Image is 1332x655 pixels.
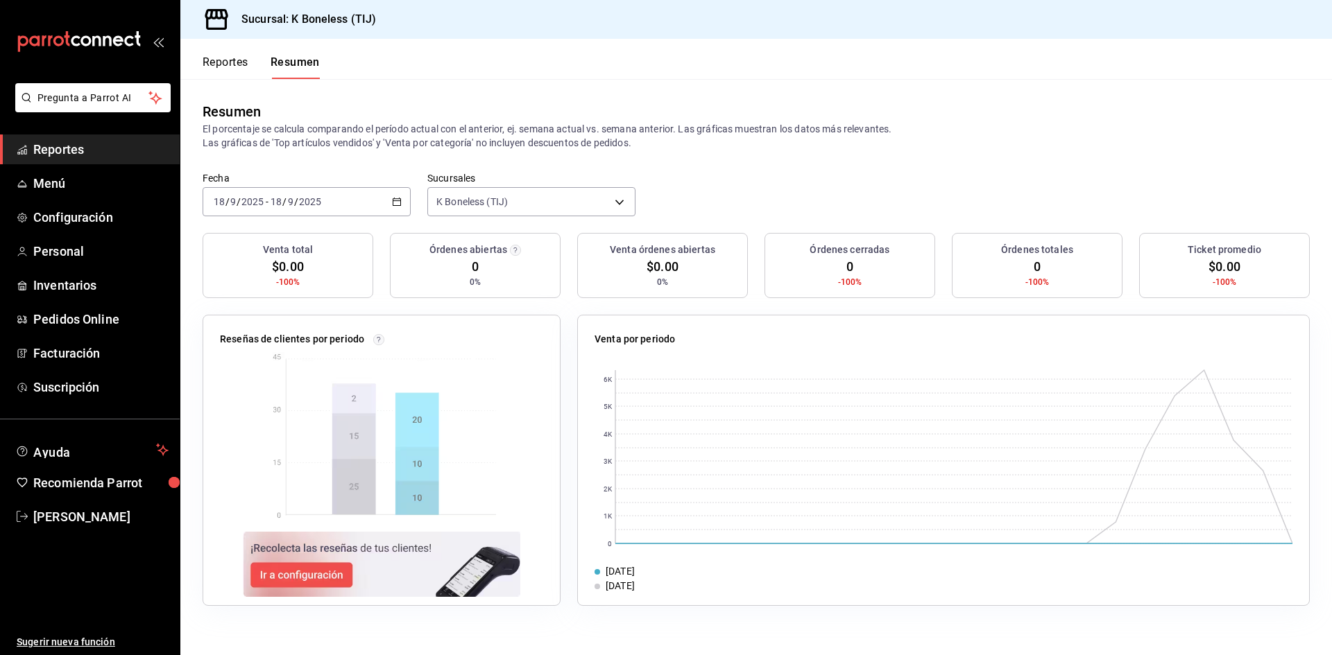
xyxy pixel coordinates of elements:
[608,540,612,548] text: 0
[604,430,613,438] text: 4K
[298,196,322,207] input: ----
[272,257,304,276] span: $0.00
[230,196,237,207] input: --
[153,36,164,47] button: open_drawer_menu
[203,173,411,183] label: Fecha
[1209,257,1240,276] span: $0.00
[1034,257,1041,276] span: 0
[33,242,169,261] span: Personal
[1025,276,1050,288] span: -100%
[203,101,261,122] div: Resumen
[33,507,169,526] span: [PERSON_NAME]
[33,310,169,329] span: Pedidos Online
[1188,243,1261,257] h3: Ticket promedio
[33,442,151,458] span: Ayuda
[294,196,298,207] span: /
[213,196,225,207] input: --
[1213,276,1237,288] span: -100%
[15,83,171,112] button: Pregunta a Parrot AI
[282,196,287,207] span: /
[287,196,294,207] input: --
[472,257,479,276] span: 0
[241,196,264,207] input: ----
[595,332,675,347] p: Venta por periodo
[838,276,862,288] span: -100%
[604,485,613,493] text: 2K
[17,635,169,649] span: Sugerir nueva función
[230,11,376,28] h3: Sucursal: K Boneless (TIJ)
[606,564,635,579] div: [DATE]
[33,174,169,193] span: Menú
[647,257,678,276] span: $0.00
[220,332,364,347] p: Reseñas de clientes por periodo
[657,276,668,288] span: 0%
[604,403,613,410] text: 5K
[271,55,320,79] button: Resumen
[203,55,320,79] div: navigation tabs
[429,243,507,257] h3: Órdenes abiertas
[263,243,313,257] h3: Venta total
[237,196,241,207] span: /
[604,376,613,383] text: 6K
[225,196,230,207] span: /
[33,140,169,159] span: Reportes
[33,208,169,227] span: Configuración
[33,344,169,363] span: Facturación
[604,512,613,520] text: 1K
[470,276,481,288] span: 0%
[436,195,508,209] span: K Boneless (TIJ)
[610,243,715,257] h3: Venta órdenes abiertas
[266,196,268,207] span: -
[810,243,889,257] h3: Órdenes cerradas
[33,378,169,396] span: Suscripción
[606,579,635,593] div: [DATE]
[270,196,282,207] input: --
[10,101,171,115] a: Pregunta a Parrot AI
[33,473,169,492] span: Recomienda Parrot
[203,122,1310,150] p: El porcentaje se calcula comparando el período actual con el anterior, ej. semana actual vs. sema...
[33,276,169,295] span: Inventarios
[604,457,613,465] text: 3K
[846,257,853,276] span: 0
[427,173,635,183] label: Sucursales
[203,55,248,79] button: Reportes
[276,276,300,288] span: -100%
[37,91,149,105] span: Pregunta a Parrot AI
[1001,243,1073,257] h3: Órdenes totales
